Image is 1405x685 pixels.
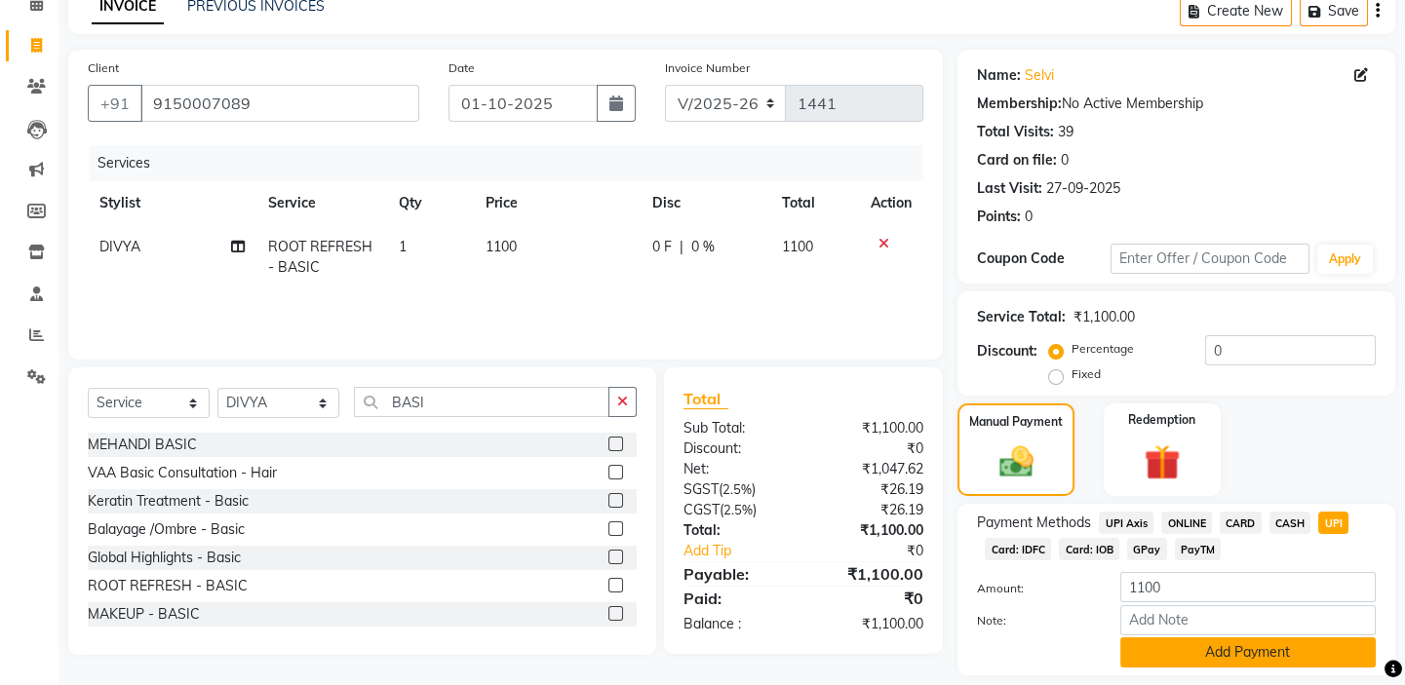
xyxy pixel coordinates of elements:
span: 0 F [652,237,672,257]
div: Name: [977,65,1021,86]
img: _gift.svg [1133,440,1191,485]
div: Payable: [669,562,803,586]
span: ONLINE [1161,512,1212,534]
div: Sub Total: [669,418,803,438]
div: ₹1,100.00 [803,562,938,586]
div: ₹1,047.62 [803,459,938,479]
div: Total Visits: [977,122,1054,142]
span: CGST [683,501,720,518]
th: Qty [387,181,474,225]
div: MAKEUP - BASIC [88,604,200,625]
span: GPay [1127,538,1167,560]
div: VAA Basic Consultation - Hair [88,463,277,483]
input: Search by Name/Mobile/Email/Code [140,85,419,122]
div: Discount: [669,438,803,459]
div: MEHANDI BASIC [88,435,197,455]
div: ₹26.19 [803,500,938,520]
label: Amount: [962,580,1105,597]
button: +91 [88,85,142,122]
span: Total [683,389,728,409]
div: Total: [669,520,803,541]
div: Last Visit: [977,178,1042,199]
input: Search or Scan [354,387,609,417]
div: Service Total: [977,307,1066,327]
span: SGST [683,480,719,498]
label: Note: [962,612,1105,629]
div: Coupon Code [977,248,1110,269]
th: Action [859,181,923,225]
img: _cash.svg [989,442,1044,481]
div: Net: [669,459,803,479]
span: 1100 [486,238,517,255]
div: Paid: [669,587,803,610]
button: Apply [1317,245,1373,274]
div: Balance : [669,614,803,634]
th: Stylist [88,181,256,225]
div: ( ) [669,479,803,500]
span: ROOT REFRESH - BASIC [268,238,372,276]
div: ₹1,100.00 [1073,307,1135,327]
div: ₹0 [803,587,938,610]
span: 0 % [691,237,715,257]
div: 0 [1061,150,1069,171]
label: Invoice Number [665,59,750,77]
label: Redemption [1128,411,1195,429]
span: 2.5% [722,481,752,497]
button: Add Payment [1120,637,1376,667]
div: ₹0 [826,541,938,561]
div: ₹1,100.00 [803,614,938,634]
span: CARD [1220,512,1262,534]
span: 2.5% [723,502,753,517]
span: UPI [1318,512,1348,534]
span: 1 [399,238,407,255]
div: Discount: [977,341,1037,362]
th: Service [256,181,387,225]
div: ROOT REFRESH - BASIC [88,576,248,596]
div: ₹26.19 [803,479,938,500]
div: ₹1,100.00 [803,418,938,438]
span: 1100 [782,238,813,255]
div: Membership: [977,94,1062,114]
th: Disc [641,181,769,225]
label: Date [449,59,475,77]
input: Amount [1120,572,1376,602]
input: Enter Offer / Coupon Code [1111,244,1309,274]
th: Price [474,181,641,225]
label: Manual Payment [969,413,1063,431]
div: Balayage /Ombre - Basic [88,519,245,540]
span: Payment Methods [977,513,1091,533]
a: Add Tip [669,541,826,561]
th: Total [770,181,860,225]
div: Points: [977,207,1021,227]
div: Global Highlights - Basic [88,548,241,568]
label: Fixed [1072,365,1101,383]
label: Percentage [1072,340,1134,358]
div: 39 [1058,122,1073,142]
div: Services [90,145,938,181]
span: Card: IDFC [985,538,1051,560]
span: DIVYA [99,238,140,255]
div: Keratin Treatment - Basic [88,491,249,512]
span: UPI Axis [1099,512,1153,534]
span: | [680,237,683,257]
span: Card: IOB [1059,538,1119,560]
div: ( ) [669,500,803,520]
input: Add Note [1120,605,1376,635]
div: ₹0 [803,438,938,459]
span: CASH [1269,512,1311,534]
div: 0 [1025,207,1033,227]
div: ₹1,100.00 [803,520,938,541]
a: Selvi [1025,65,1054,86]
div: 27-09-2025 [1046,178,1120,199]
label: Client [88,59,119,77]
div: Card on file: [977,150,1057,171]
span: PayTM [1175,538,1222,560]
div: No Active Membership [977,94,1376,114]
